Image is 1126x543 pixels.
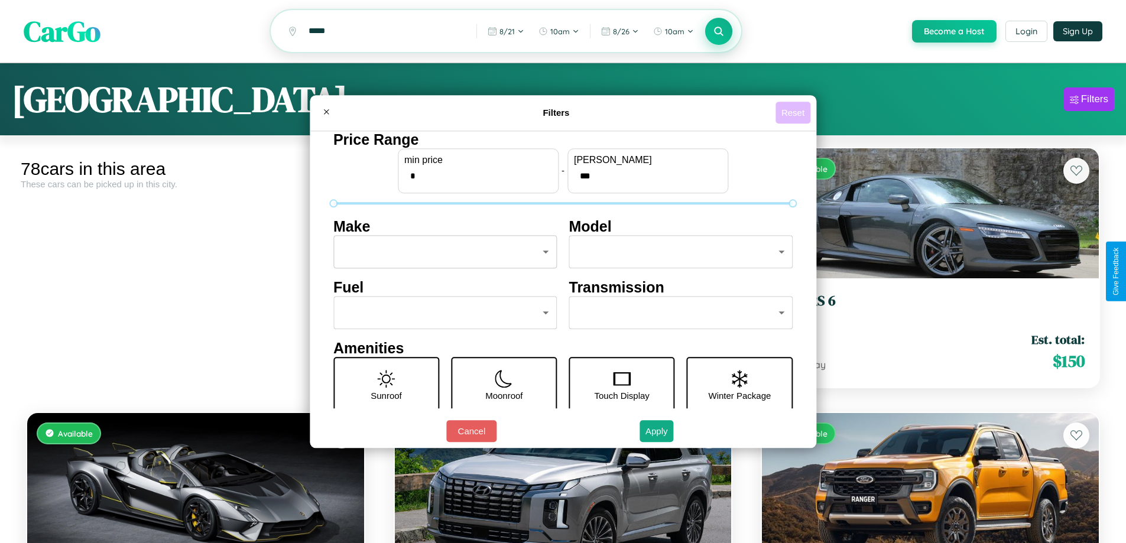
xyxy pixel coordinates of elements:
button: 8/26 [595,22,645,41]
p: Touch Display [594,388,649,404]
h4: Filters [337,108,775,118]
h4: Fuel [333,279,557,296]
span: 8 / 21 [499,27,515,36]
label: min price [404,155,552,165]
span: $ 150 [1053,349,1085,373]
p: Moonroof [485,388,523,404]
span: 10am [665,27,684,36]
p: - [562,162,564,178]
div: 78 cars in this area [21,159,371,179]
button: Sign Up [1053,21,1102,41]
button: Become a Host [912,20,997,43]
span: CarGo [24,12,100,51]
h4: Make [333,218,557,235]
button: Reset [775,102,810,123]
span: Est. total: [1031,331,1085,348]
div: These cars can be picked up in this city. [21,179,371,189]
h4: Price Range [333,131,793,148]
button: Cancel [446,420,497,442]
button: 10am [533,22,585,41]
span: Available [58,428,93,438]
button: Apply [640,420,674,442]
h4: Model [569,218,793,235]
p: Sunroof [371,388,402,404]
button: 10am [647,22,700,41]
span: 8 / 26 [613,27,629,36]
h1: [GEOGRAPHIC_DATA] [12,75,348,123]
h4: Transmission [569,279,793,296]
div: Filters [1081,93,1108,105]
h3: Audi RS 6 [776,292,1085,310]
button: Login [1005,21,1047,42]
h4: Amenities [333,340,793,357]
div: Give Feedback [1112,248,1120,295]
button: 8/21 [482,22,530,41]
a: Audi RS 62014 [776,292,1085,321]
label: [PERSON_NAME] [574,155,722,165]
span: 10am [550,27,570,36]
p: Winter Package [709,388,771,404]
button: Filters [1064,87,1114,111]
